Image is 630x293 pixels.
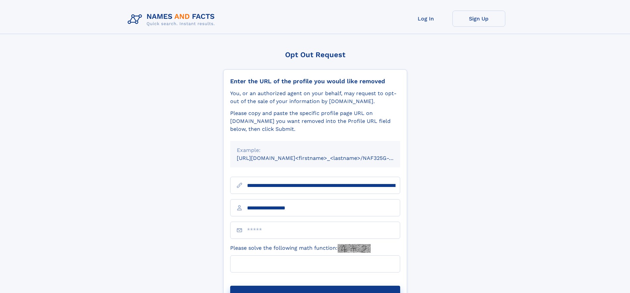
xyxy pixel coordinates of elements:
[125,11,220,28] img: Logo Names and Facts
[399,11,452,27] a: Log In
[230,78,400,85] div: Enter the URL of the profile you would like removed
[230,90,400,105] div: You, or an authorized agent on your behalf, may request to opt-out of the sale of your informatio...
[237,155,413,161] small: [URL][DOMAIN_NAME]<firstname>_<lastname>/NAF325G-xxxxxxxx
[230,244,371,253] label: Please solve the following math function:
[452,11,505,27] a: Sign Up
[237,146,394,154] div: Example:
[230,109,400,133] div: Please copy and paste the specific profile page URL on [DOMAIN_NAME] you want removed into the Pr...
[223,51,407,59] div: Opt Out Request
